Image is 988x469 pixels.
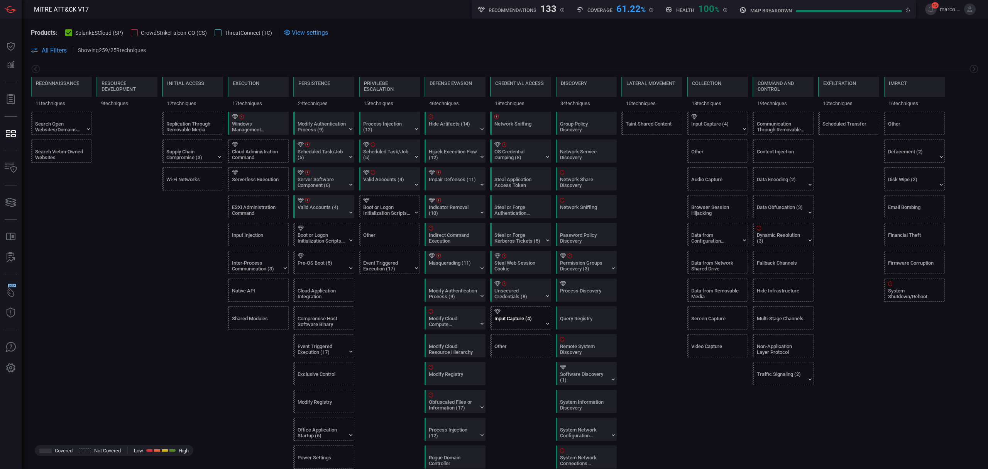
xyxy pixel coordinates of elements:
[429,343,477,355] div: Modify Cloud Resource Hierarchy
[166,149,215,160] div: Supply Chain Compromise (3)
[490,251,551,274] div: T1539: Steal Web Session Cookie
[2,338,20,357] button: Ask Us A Question
[753,334,814,357] div: T1095: Non-Application Layer Protocol (Not covered)
[621,77,682,109] div: TA0008: Lateral Movement
[888,121,936,133] div: Other
[757,260,805,272] div: Fallback Channels
[359,77,420,109] div: TA0004: Privilege Escalation
[494,121,543,133] div: Network Sniffing
[293,97,354,109] div: 24 techniques
[425,279,486,302] div: T1556: Modify Authentication Process
[225,30,272,36] span: ThreatConnect (TC)
[757,204,805,216] div: Data Obfuscation (3)
[228,112,289,135] div: T1047: Windows Management Instrumentation
[560,149,608,160] div: Network Service Discovery
[232,316,280,327] div: Shared Modules
[753,112,814,135] div: T1092: Communication Through Removable Media (Not covered)
[889,80,907,86] div: Impact
[232,204,280,216] div: ESXi Administration Command
[35,149,83,160] div: Search Victim-Owned Websites
[162,112,223,135] div: T1091: Replication Through Removable Media (Not covered)
[823,80,856,86] div: Exfiltration
[2,159,20,177] button: Inventory
[540,3,557,13] div: 133
[616,3,646,13] div: 61.22
[687,306,748,330] div: T1113: Screen Capture (Not covered)
[293,390,354,413] div: T1112: Modify Registry (Not covered)
[626,121,674,133] div: Taint Shared Content
[293,445,354,469] div: T1653: Power Settings (Not covered)
[490,112,551,135] div: T1040: Network Sniffing
[162,77,223,109] div: TA0001: Initial Access
[757,343,805,355] div: Non-Application Layer Protocol
[753,306,814,330] div: T1104: Multi-Stage Channels (Not covered)
[94,448,121,454] span: Not Covered
[298,80,330,86] div: Persistence
[692,80,721,86] div: Collection
[162,97,223,109] div: 12 techniques
[363,177,411,188] div: Valid Accounts (4)
[429,427,477,438] div: Process Injection (12)
[691,316,739,327] div: Screen Capture
[494,232,543,244] div: Steal or Forge Kerberos Tickets (5)
[490,195,551,218] div: T1649: Steal or Forge Authentication Certificates
[494,260,543,272] div: Steal Web Session Cookie
[494,204,543,216] div: Steal or Forge Authentication Certificates
[940,6,961,12] span: marco.[PERSON_NAME]
[233,80,259,86] div: Execution
[641,5,646,14] span: %
[363,149,411,160] div: Scheduled Task/Job (5)
[425,390,486,413] div: T1027: Obfuscated Files or Information
[293,77,354,109] div: TA0003: Persistence
[359,195,420,218] div: T1037: Boot or Logon Initialization Scripts
[687,251,748,274] div: T1039: Data from Network Shared Drive (Not covered)
[687,334,748,357] div: T1125: Video Capture (Not covered)
[757,121,805,133] div: Communication Through Removable Media
[131,29,207,36] button: CrowdStrikeFalcon-CO (CS)
[494,343,543,355] div: Other
[556,139,617,163] div: T1046: Network Service Discovery
[556,334,617,357] div: T1018: Remote System Discovery
[490,306,551,330] div: T1056: Input Capture
[429,371,477,383] div: Modify Registry
[753,223,814,246] div: T1568: Dynamic Resolution
[298,149,346,160] div: Scheduled Task/Job (5)
[691,204,739,216] div: Browser Session Hijacking
[425,362,486,385] div: T1112: Modify Registry
[884,279,945,302] div: T1529: System Shutdown/Reboot
[691,288,739,299] div: Data from Removable Media
[359,97,420,109] div: 15 techniques
[284,28,328,37] div: View settings
[490,97,551,109] div: 18 techniques
[691,232,739,244] div: Data from Configuration Repository (2)
[556,390,617,413] div: T1082: System Information Discovery
[687,195,748,218] div: T1185: Browser Session Hijacking (Not covered)
[2,37,20,56] button: Dashboard
[2,359,20,377] button: Preferences
[691,149,739,160] div: Other
[587,7,612,13] h5: Coverage
[556,362,617,385] div: T1518: Software Discovery
[621,112,682,135] div: T1080: Taint Shared Content (Not covered)
[556,445,617,469] div: T1049: System Network Connections Discovery
[2,90,20,109] button: Reports
[78,47,146,53] p: Showing 259 / 259 techniques
[228,279,289,302] div: T1106: Native API (Not covered)
[560,399,608,411] div: System Information Discovery
[2,304,20,322] button: Threat Intelligence
[96,97,157,109] div: 9 techniques
[75,30,123,36] span: SplunkESCloud (SP)
[34,6,89,13] span: MITRE ATT&CK V17
[556,112,617,135] div: T1615: Group Policy Discovery
[691,121,739,133] div: Input Capture (4)
[425,112,486,135] div: T1564: Hide Artifacts
[429,399,477,411] div: Obfuscated Files or Information (17)
[757,288,805,299] div: Hide Infrastructure
[489,7,536,13] h5: Recommendations
[31,47,67,54] button: All Filters
[757,316,805,327] div: Multi-Stage Channels
[298,121,346,133] div: Modify Authentication Process (9)
[429,232,477,244] div: Indirect Command Execution
[31,139,92,163] div: T1594: Search Victim-Owned Websites (Not covered)
[560,177,608,188] div: Network Share Discovery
